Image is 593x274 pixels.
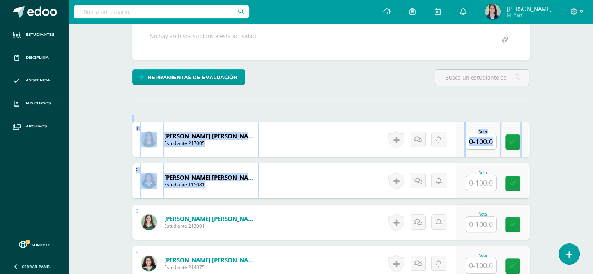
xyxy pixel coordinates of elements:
[6,69,62,92] a: Asistencia
[6,46,62,69] a: Disciplina
[26,55,49,61] span: Disciplina
[506,5,551,12] span: [PERSON_NAME]
[26,32,54,38] span: Estudiantes
[466,171,500,175] div: Nota
[141,132,157,147] img: 6a14ada82c720ff23d4067649101bdce.png
[26,123,47,129] span: Archivos
[147,70,238,85] span: Herramientas de evaluación
[506,12,551,18] span: Mi Perfil
[132,69,245,85] a: Herramientas de evaluación
[141,173,157,189] img: f838ef393e03f16fe2b12bbba3ee451b.png
[141,256,157,271] img: 46403824006f805f397c19a0de9f24e0.png
[466,253,500,258] div: Nota
[164,223,258,229] span: Estudiante 213001
[466,129,500,134] div: Nota
[466,217,496,232] input: 0-100.0
[150,32,261,48] div: No hay archivos subidos a esta actividad...
[466,258,496,273] input: 0-100.0
[6,92,62,115] a: Mis cursos
[466,134,496,149] input: 0-100.0
[26,77,50,83] span: Asistencia
[164,173,258,181] a: [PERSON_NAME] [PERSON_NAME]
[26,100,51,106] span: Mis cursos
[164,140,258,147] span: Estudiante 217005
[164,264,258,270] span: Estudiante 214075
[485,4,501,19] img: 62e92574996ec88c99bdf881e5f38441.png
[6,115,62,138] a: Archivos
[164,256,258,264] a: [PERSON_NAME] [PERSON_NAME]
[435,70,529,85] input: Busca un estudiante aquí...
[164,132,258,140] a: [PERSON_NAME] [PERSON_NAME]
[141,214,157,230] img: 124d63325aa063aebc62a137325ad8d6.png
[22,264,51,269] span: Cerrar panel
[164,215,258,223] a: [PERSON_NAME] [PERSON_NAME]
[466,212,500,216] div: Nota
[9,239,59,249] a: Soporte
[6,23,62,46] a: Estudiantes
[32,242,50,247] span: Soporte
[466,175,496,191] input: 0-100.0
[164,181,258,188] span: Estudiante 115081
[74,5,249,18] input: Busca un usuario...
